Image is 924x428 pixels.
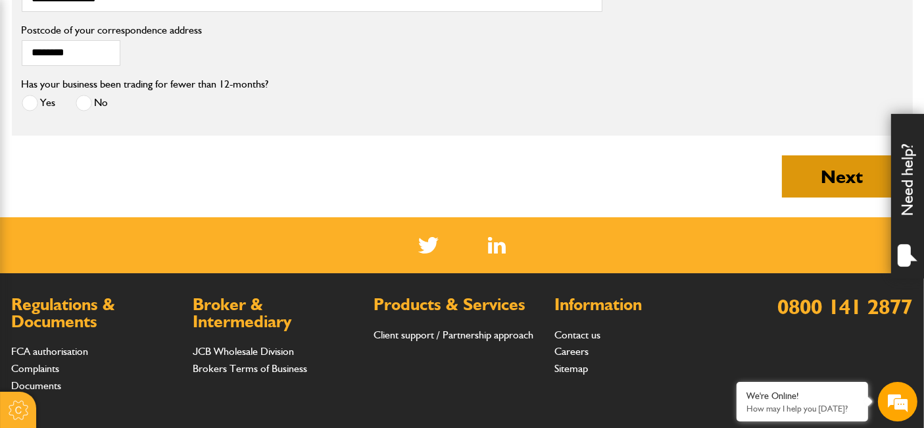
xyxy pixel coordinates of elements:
a: Sitemap [554,362,588,375]
h2: Broker & Intermediary [193,296,360,330]
a: LinkedIn [488,237,506,254]
div: Minimize live chat window [216,7,247,38]
a: FCA authorisation [12,345,89,358]
div: Chat with us now [68,74,221,91]
a: Client support / Partnership approach [374,329,533,341]
p: How may I help you today? [746,404,858,414]
a: JCB Wholesale Division [193,345,294,358]
img: Twitter [418,237,439,254]
img: d_20077148190_company_1631870298795_20077148190 [22,73,55,92]
a: 0800 141 2877 [778,294,913,319]
label: No [76,95,109,111]
em: Start Chat [179,333,239,351]
textarea: Type your message and hit 'Enter' [17,238,240,323]
label: Yes [22,95,56,111]
a: Careers [554,345,589,358]
h2: Information [554,296,722,313]
div: Need help? [891,114,924,279]
label: Has your business been trading for fewer than 12-months? [22,79,269,90]
div: We're Online! [746,390,858,402]
input: Enter your phone number [17,200,240,228]
a: Documents [12,379,62,392]
input: Enter your email address [17,161,240,190]
a: Complaints [12,362,60,375]
label: Postcode of your correspondence address [22,25,222,36]
a: Brokers Terms of Business [193,362,307,375]
h2: Products & Services [374,296,541,313]
a: Contact us [554,329,600,341]
input: Enter your last name [17,122,240,151]
button: Next [782,155,903,198]
img: Linked In [488,237,506,254]
h2: Regulations & Documents [12,296,180,330]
